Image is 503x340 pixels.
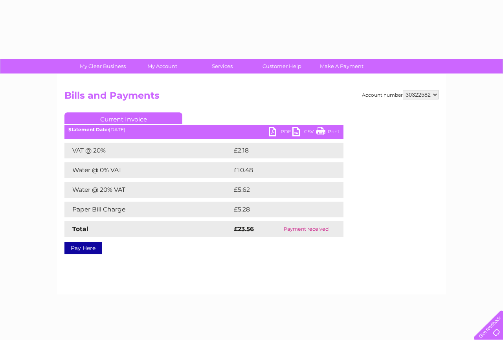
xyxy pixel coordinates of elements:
[64,182,232,198] td: Water @ 20% VAT
[64,143,232,158] td: VAT @ 20%
[250,59,314,74] a: Customer Help
[316,127,340,138] a: Print
[232,162,327,178] td: £10.48
[190,59,255,74] a: Services
[64,242,102,254] a: Pay Here
[292,127,316,138] a: CSV
[232,182,325,198] td: £5.62
[64,162,232,178] td: Water @ 0% VAT
[64,202,232,217] td: Paper Bill Charge
[309,59,374,74] a: Make A Payment
[269,127,292,138] a: PDF
[234,225,254,233] strong: £23.56
[70,59,135,74] a: My Clear Business
[130,59,195,74] a: My Account
[232,143,324,158] td: £2.18
[64,112,182,124] a: Current Invoice
[362,90,439,99] div: Account number
[64,90,439,105] h2: Bills and Payments
[68,127,109,132] b: Statement Date:
[269,221,343,237] td: Payment received
[72,225,88,233] strong: Total
[232,202,325,217] td: £5.28
[64,127,343,132] div: [DATE]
